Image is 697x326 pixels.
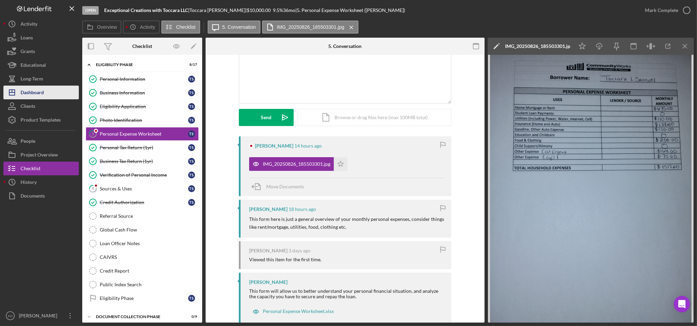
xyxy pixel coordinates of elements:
div: Viewed this item for the first time. [249,257,321,262]
img: Preview [488,55,694,323]
div: T S [188,185,195,192]
div: Product Templates [21,113,61,128]
label: IMG_20250826_185503301.jpg [277,24,344,30]
div: Personal Tax Return (1yr) [100,145,188,150]
a: CAIVRS [86,250,199,264]
div: Loans [21,31,33,46]
div: [PERSON_NAME] [255,143,293,149]
div: [PERSON_NAME] [249,206,288,212]
div: Photo Identification [100,117,188,123]
a: Personal Tax Return (1yr)TS [86,141,199,154]
div: Personal Expense Worksheet [100,131,188,137]
a: Personal InformationTS [86,72,199,86]
div: Business Tax Return (1yr) [100,159,188,164]
div: Checklist [132,43,152,49]
a: Loan Officer Notes [86,237,199,250]
button: Clients [3,99,79,113]
a: Global Cash Flow [86,223,199,237]
button: Dashboard [3,86,79,99]
div: Eligibility Phase [100,296,188,301]
div: Send [261,109,272,126]
a: Grants [3,45,79,58]
div: 8 / 17 [185,63,197,67]
button: People [3,134,79,148]
a: History [3,175,79,189]
button: Checklist [3,162,79,175]
div: $10,000.00 [247,8,273,13]
button: Documents [3,189,79,203]
button: Product Templates [3,113,79,127]
span: Move Documents [266,184,304,189]
div: Mark Complete [645,3,678,17]
div: Credit Authorization [100,200,188,205]
button: KD[PERSON_NAME] [3,309,79,323]
label: 5. Conversation [222,24,256,30]
div: People [21,134,35,150]
div: T S [188,117,195,124]
div: Loan Officer Notes [100,241,198,246]
div: T S [188,103,195,110]
button: Educational [3,58,79,72]
div: This form will allow us to better understand your personal financial situation, and analyze the c... [249,288,444,299]
button: Activity [123,21,159,34]
a: Credit AuthorizationTS [86,196,199,209]
div: Dashboard [21,86,44,101]
label: Checklist [176,24,196,30]
div: Public Index Search [100,282,198,287]
div: Personal Information [100,76,188,82]
button: Personal Expense Worksheet.xlsx [249,305,337,318]
div: Referral Source [100,213,198,219]
a: Business InformationTS [86,86,199,100]
div: Business Information [100,90,188,96]
a: Photo IdentificationTS [86,113,199,127]
div: 0 / 9 [185,315,197,319]
div: T S [188,89,195,96]
button: 5. Conversation [208,21,260,34]
div: Sources & Uses [100,186,188,191]
a: Public Index Search [86,278,199,291]
button: Move Documents [249,178,311,195]
time: 2025-08-26 19:38 [289,206,316,212]
a: 9Sources & UsesTS [86,182,199,196]
div: Activity [21,17,37,33]
tspan: 9 [92,186,94,191]
div: Credit Report [100,268,198,274]
a: Eligibility ApplicationTS [86,100,199,113]
a: 5Personal Expense WorksheetTS [86,127,199,141]
button: Send [239,109,294,126]
div: T S [188,158,195,165]
div: Educational [21,58,46,74]
button: Overview [82,21,121,34]
p: This form here is just a general overview of your monthly personal expenses, consider things like... [249,215,444,231]
div: | 5. Personal Expense Worksheet ([PERSON_NAME]) [295,8,405,13]
a: Credit Report [86,264,199,278]
div: Documents [21,189,45,204]
div: 5. Conversation [328,43,362,49]
div: Clients [21,99,35,115]
div: Grants [21,45,35,60]
div: T S [188,144,195,151]
button: Loans [3,31,79,45]
div: Global Cash Flow [100,227,198,233]
div: Eligibility Application [100,104,188,109]
b: Exceptional Creations with Toccara LLC [104,7,188,13]
div: T S [188,130,195,137]
div: IMG_20250826_185503301.jpg [505,43,570,49]
div: Long-Term [21,72,43,87]
button: Long-Term [3,72,79,86]
div: Eligibility Phase [96,63,180,67]
button: Checklist [161,21,200,34]
button: IMG_20250826_185503301.jpg [262,21,358,34]
div: Checklist [21,162,40,177]
text: KD [8,314,12,318]
a: Business Tax Return (1yr)TS [86,154,199,168]
div: T S [188,295,195,302]
button: Project Overview [3,148,79,162]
